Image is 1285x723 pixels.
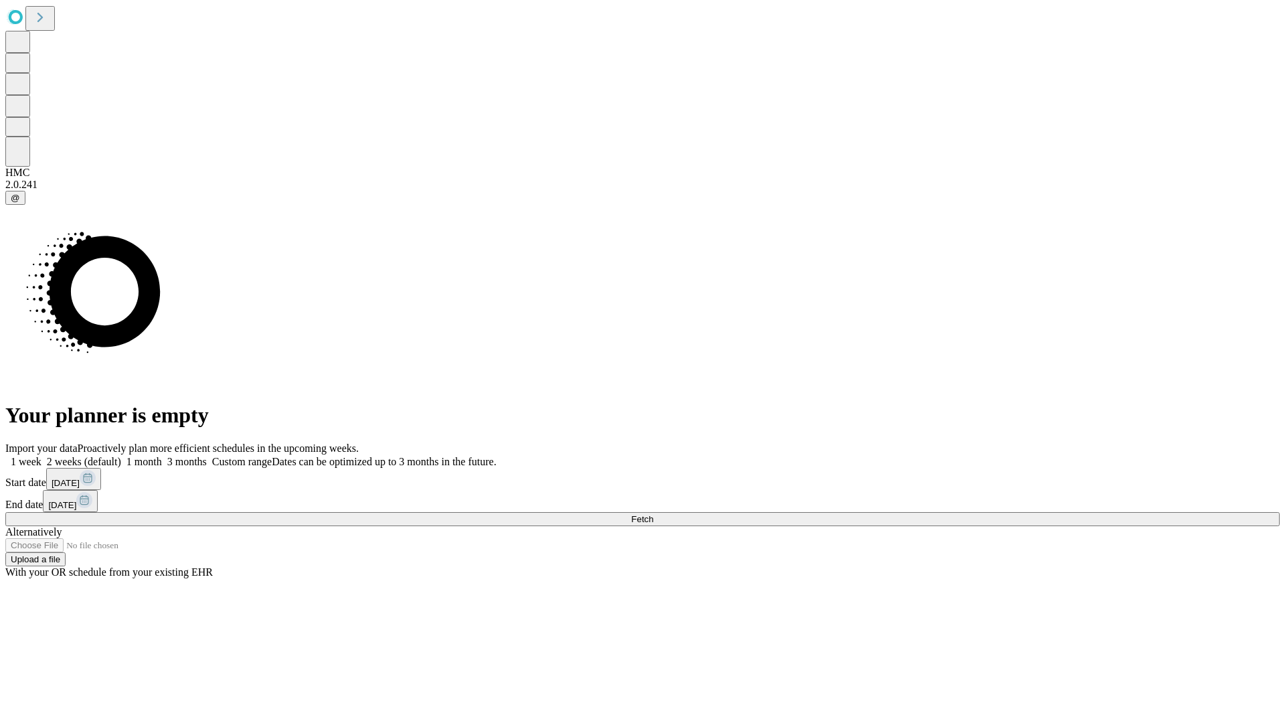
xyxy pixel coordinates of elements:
[5,443,78,454] span: Import your data
[43,490,98,512] button: [DATE]
[5,490,1280,512] div: End date
[5,566,213,578] span: With your OR schedule from your existing EHR
[48,500,76,510] span: [DATE]
[5,191,25,205] button: @
[212,456,272,467] span: Custom range
[11,193,20,203] span: @
[11,456,41,467] span: 1 week
[167,456,207,467] span: 3 months
[78,443,359,454] span: Proactively plan more efficient schedules in the upcoming weeks.
[5,179,1280,191] div: 2.0.241
[5,403,1280,428] h1: Your planner is empty
[52,478,80,488] span: [DATE]
[272,456,496,467] span: Dates can be optimized up to 3 months in the future.
[5,526,62,538] span: Alternatively
[5,468,1280,490] div: Start date
[126,456,162,467] span: 1 month
[5,552,66,566] button: Upload a file
[631,514,653,524] span: Fetch
[5,167,1280,179] div: HMC
[46,468,101,490] button: [DATE]
[5,512,1280,526] button: Fetch
[47,456,121,467] span: 2 weeks (default)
